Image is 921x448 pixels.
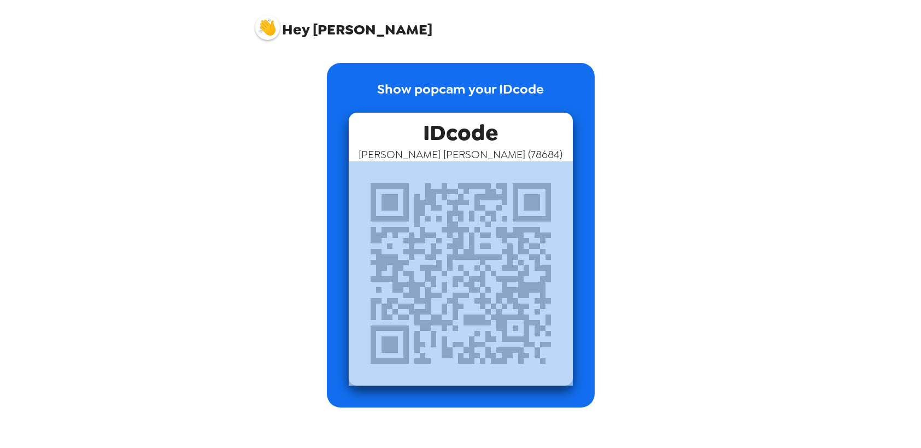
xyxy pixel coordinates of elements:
[377,79,544,113] p: Show popcam your IDcode
[255,15,280,40] img: profile pic
[359,147,562,161] span: [PERSON_NAME] [PERSON_NAME] ( 78684 )
[255,10,433,37] span: [PERSON_NAME]
[423,113,498,147] span: IDcode
[349,161,573,386] img: qr code
[283,20,310,39] span: Hey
